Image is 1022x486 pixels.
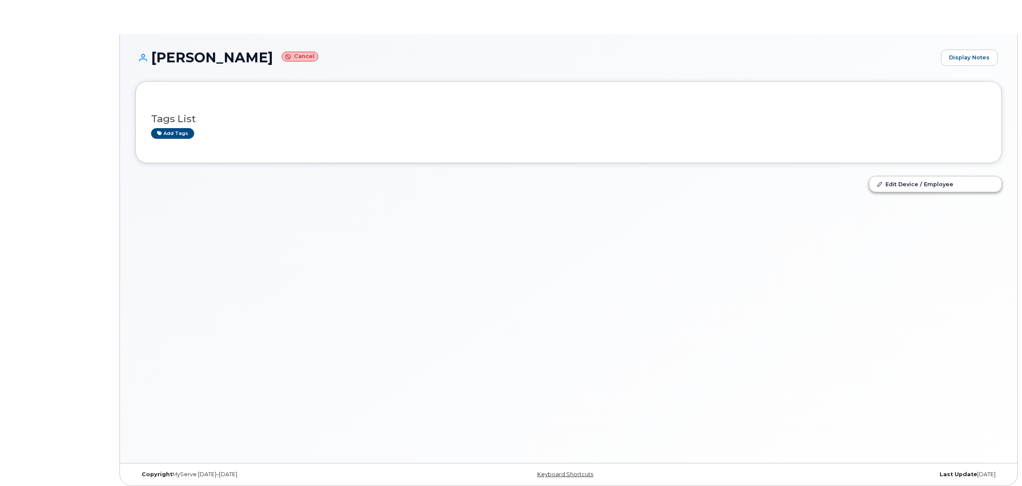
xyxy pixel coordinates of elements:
[135,471,424,478] div: MyServe [DATE]–[DATE]
[282,52,318,61] small: Cancel
[941,50,998,66] a: Display Notes
[713,471,1002,478] div: [DATE]
[537,471,593,477] a: Keyboard Shortcuts
[151,128,194,139] a: Add tags
[869,176,1002,192] a: Edit Device / Employee
[135,50,937,65] h1: [PERSON_NAME]
[151,114,986,124] h3: Tags List
[142,471,172,477] strong: Copyright
[940,471,977,477] strong: Last Update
